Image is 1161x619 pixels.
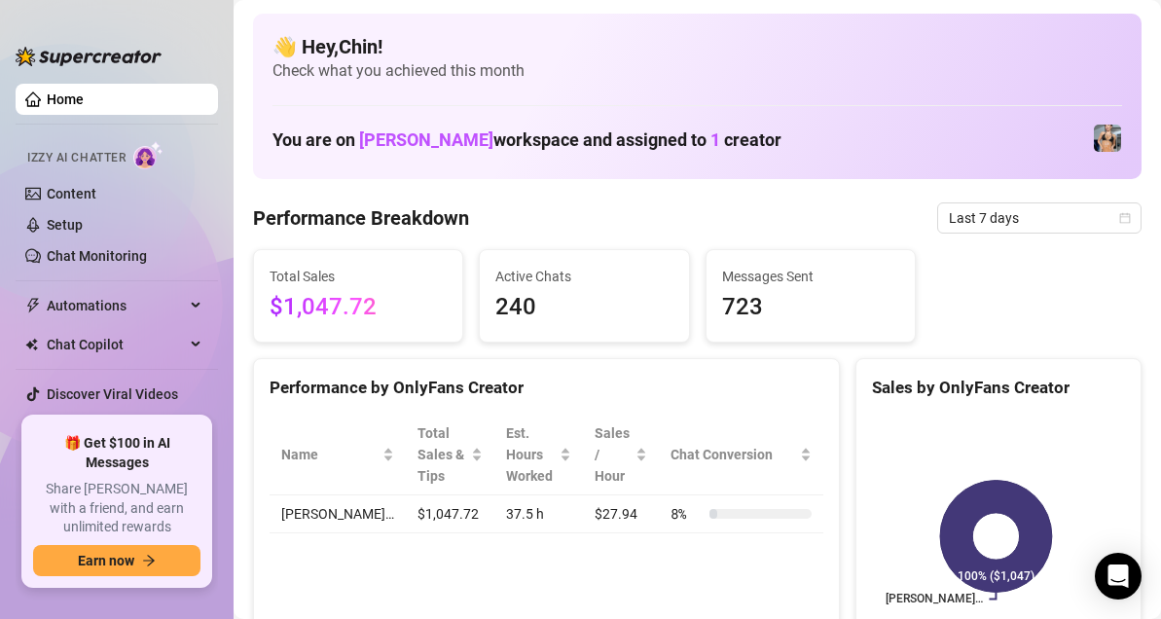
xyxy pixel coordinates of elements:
[583,415,659,495] th: Sales / Hour
[133,141,163,169] img: AI Chatter
[47,290,185,321] span: Automations
[949,203,1130,233] span: Last 7 days
[47,329,185,360] span: Chat Copilot
[47,91,84,107] a: Home
[359,129,493,150] span: [PERSON_NAME]
[495,289,672,326] span: 240
[33,480,200,537] span: Share [PERSON_NAME] with a friend, and earn unlimited rewards
[270,266,447,287] span: Total Sales
[887,593,984,606] text: [PERSON_NAME]…
[47,386,178,402] a: Discover Viral Videos
[495,266,672,287] span: Active Chats
[16,47,162,66] img: logo-BBDzfeDw.svg
[406,495,494,533] td: $1,047.72
[142,554,156,567] span: arrow-right
[417,422,467,487] span: Total Sales & Tips
[406,415,494,495] th: Total Sales & Tips
[270,415,406,495] th: Name
[270,495,406,533] td: [PERSON_NAME]…
[272,33,1122,60] h4: 👋 Hey, Chin !
[1119,212,1131,224] span: calendar
[671,444,796,465] span: Chat Conversion
[595,422,632,487] span: Sales / Hour
[47,186,96,201] a: Content
[1095,553,1142,600] div: Open Intercom Messenger
[659,415,823,495] th: Chat Conversion
[281,444,379,465] span: Name
[270,289,447,326] span: $1,047.72
[253,204,469,232] h4: Performance Breakdown
[872,375,1125,401] div: Sales by OnlyFans Creator
[272,60,1122,82] span: Check what you achieved this month
[33,434,200,472] span: 🎁 Get $100 in AI Messages
[25,338,38,351] img: Chat Copilot
[583,495,659,533] td: $27.94
[710,129,720,150] span: 1
[506,422,557,487] div: Est. Hours Worked
[722,266,899,287] span: Messages Sent
[671,503,702,525] span: 8 %
[494,495,584,533] td: 37.5 h
[272,129,781,151] h1: You are on workspace and assigned to creator
[722,289,899,326] span: 723
[47,248,147,264] a: Chat Monitoring
[47,217,83,233] a: Setup
[27,149,126,167] span: Izzy AI Chatter
[270,375,823,401] div: Performance by OnlyFans Creator
[25,298,41,313] span: thunderbolt
[78,553,134,568] span: Earn now
[1094,125,1121,152] img: Veronica
[33,545,200,576] button: Earn nowarrow-right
